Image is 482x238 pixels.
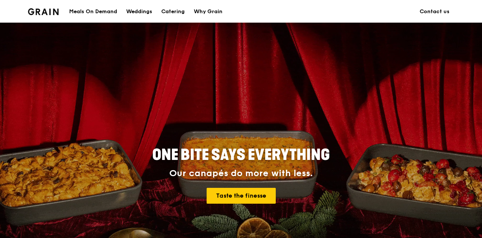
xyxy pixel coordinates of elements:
div: Why Grain [194,0,222,23]
div: Meals On Demand [69,0,117,23]
a: Taste the finesse [207,188,276,204]
img: Grain [28,8,59,15]
a: Why Grain [189,0,227,23]
div: Our canapés do more with less. [105,168,377,179]
a: Contact us [415,0,454,23]
a: Weddings [122,0,157,23]
span: ONE BITE SAYS EVERYTHING [152,146,330,164]
div: Catering [161,0,185,23]
div: Weddings [126,0,152,23]
a: Catering [157,0,189,23]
